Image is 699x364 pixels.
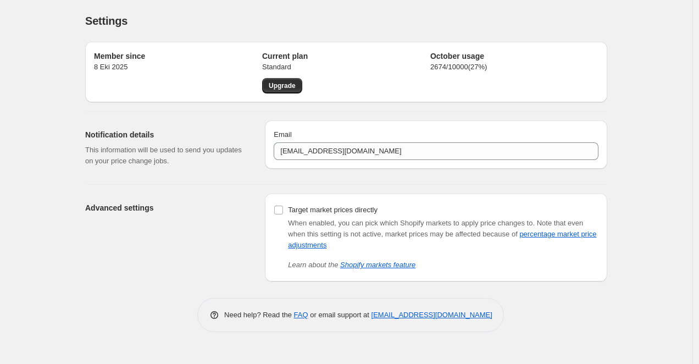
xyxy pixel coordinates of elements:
[288,206,378,214] span: Target market prices directly
[262,78,302,93] a: Upgrade
[294,311,308,319] a: FAQ
[288,261,415,269] i: Learn about the
[308,311,371,319] span: or email support at
[340,261,415,269] a: Shopify markets feature
[85,15,127,27] span: Settings
[371,311,492,319] a: [EMAIL_ADDRESS][DOMAIN_NAME]
[262,51,430,62] h2: Current plan
[85,129,247,140] h2: Notification details
[85,202,247,213] h2: Advanced settings
[94,51,262,62] h2: Member since
[224,311,294,319] span: Need help? Read the
[430,51,598,62] h2: October usage
[94,62,262,73] p: 8 Eki 2025
[288,219,596,249] span: Note that even when this setting is not active, market prices may be affected because of
[430,62,598,73] p: 2674 / 10000 ( 27 %)
[269,81,296,90] span: Upgrade
[262,62,430,73] p: Standard
[85,145,247,167] p: This information will be used to send you updates on your price change jobs.
[274,130,292,139] span: Email
[288,219,535,227] span: When enabled, you can pick which Shopify markets to apply price changes to.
